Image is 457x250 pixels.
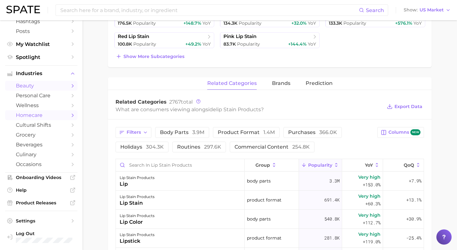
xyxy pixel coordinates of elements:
span: Very high [358,230,381,238]
span: beauty [16,83,67,89]
span: cultural shifts [16,122,67,128]
button: lip stain productslip stainproduct format691.4kVery high+60.3%+13.1% [116,191,424,210]
span: pink lip stain [223,34,256,40]
span: 540.8k [324,215,340,223]
span: product format [218,130,275,135]
img: SPATE [6,6,40,13]
span: commercial content [235,144,310,150]
span: +49.2% [185,41,201,47]
a: Posts [5,26,77,36]
span: Popularity [308,163,332,168]
div: lip [120,180,155,188]
a: My Watchlist [5,39,77,49]
span: Search [366,7,384,13]
span: Hashtags [16,18,67,24]
span: YoY [308,20,316,26]
span: US Market [420,8,444,12]
span: YoY [202,41,211,47]
span: 691.4k [324,196,340,204]
span: group [255,163,270,168]
button: Popularity [299,159,342,171]
span: 1.4m [263,129,275,135]
span: Show more subcategories [123,54,184,59]
a: homecare [5,110,77,120]
span: related categories [207,80,257,86]
a: beauty [5,81,77,91]
button: lip stain productslipstickproduct format281.8kVery high+119.0%-25.4% [116,229,424,248]
span: +32.0% [291,20,307,26]
span: 100.8k [118,41,132,47]
span: homecare [16,112,67,118]
span: purchases [288,130,337,135]
span: beverages [16,142,67,148]
span: Help [16,187,67,193]
a: Settings [5,216,77,226]
span: +153.0% [363,181,381,189]
button: YoY [342,159,383,171]
a: pink lip stain83.7k Popularity+144.4% YoY [220,32,320,48]
span: new [410,129,421,135]
span: Popularity [133,41,156,47]
span: Very high [358,192,381,200]
span: 3.9m [192,129,204,135]
span: total [169,99,193,105]
a: grocery [5,130,77,140]
a: wellness [5,100,77,110]
button: Show more subcategories [114,52,186,61]
button: QoQ [383,159,424,171]
span: grocery [16,132,67,138]
span: Popularity [133,20,156,26]
span: YoY [202,20,211,26]
button: Filters [116,127,151,138]
div: lip stain products [120,212,155,220]
a: Onboarding Videos [5,173,77,182]
div: lipstick [120,237,155,245]
span: lip stain products [216,106,261,112]
span: 83.7k [223,41,236,47]
span: +7.9% [409,177,421,185]
span: Popularity [237,41,260,47]
button: Industries [5,69,77,78]
div: lip stain products [120,231,155,239]
button: lip stain productslipbody parts3.3mVery high+153.0%+7.9% [116,172,424,191]
a: red lip stain100.8k Popularity+49.2% YoY [114,32,214,48]
span: +112.7% [363,219,381,227]
span: Popularity [343,20,366,26]
span: 3.3m [329,177,340,185]
button: Export Data [385,102,424,111]
span: +119.0% [363,238,381,246]
button: group [245,159,299,171]
span: brands [272,80,290,86]
span: +60.3% [365,200,381,208]
span: body parts [247,177,271,185]
span: wellness [16,102,67,108]
input: Search here for a brand, industry, or ingredient [60,5,359,16]
button: Columnsnew [377,127,424,138]
div: lip stain products [120,193,155,201]
div: lip stain products [120,174,155,182]
button: lip stain productslip colorbody parts540.8kVery high+112.7%+30.9% [116,210,424,229]
span: 134.3k [223,20,237,26]
span: YoY [308,41,316,47]
span: Prediction [306,80,333,86]
span: Very high [358,211,381,219]
span: +148.7% [183,20,201,26]
span: 297.6k [204,144,221,150]
span: 2767 [169,99,181,105]
span: QoQ [404,163,414,168]
span: red lip stain [118,34,149,40]
span: Settings [16,218,67,224]
a: culinary [5,150,77,159]
input: Search in lip stain products [116,159,244,171]
span: +576.1% [395,20,412,26]
span: YoY [365,163,373,168]
div: lip stain [120,199,155,207]
span: Product Releases [16,200,67,206]
span: routines [177,144,221,150]
span: Columns [388,129,421,135]
span: -25.4% [406,234,421,242]
span: Related Categories [116,99,167,105]
a: Product Releases [5,198,77,208]
button: ShowUS Market [402,6,452,14]
span: +30.9% [406,215,421,223]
